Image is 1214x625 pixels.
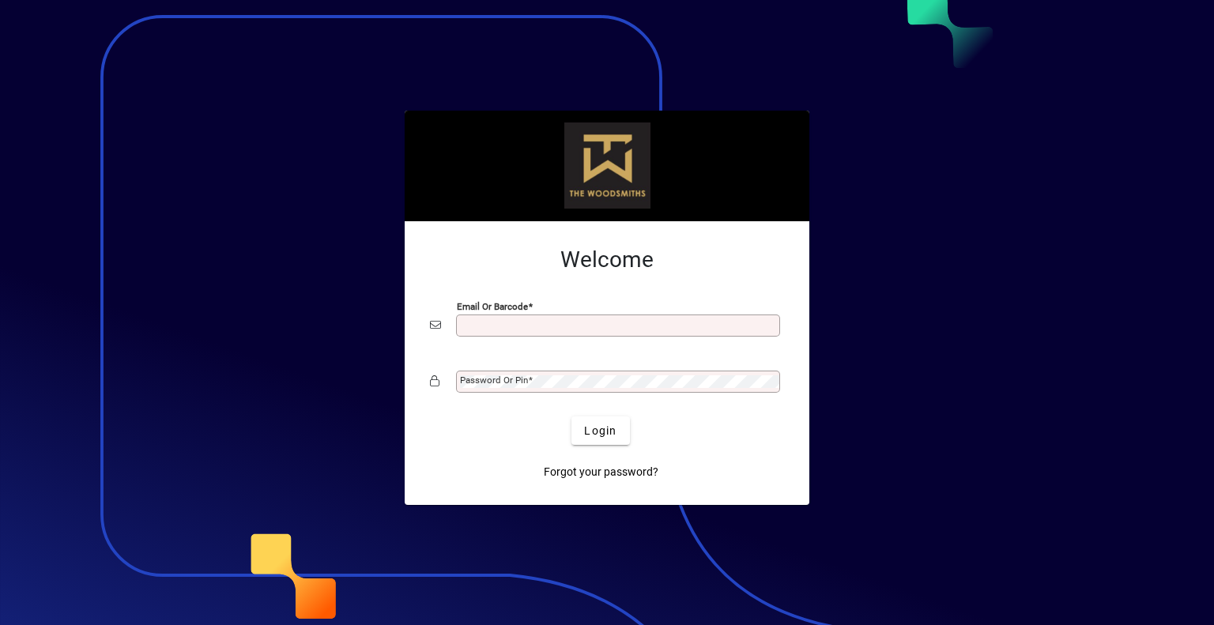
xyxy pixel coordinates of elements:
span: Login [584,423,616,439]
mat-label: Password or Pin [460,375,528,386]
span: Forgot your password? [544,464,658,480]
h2: Welcome [430,247,784,273]
button: Login [571,416,629,445]
mat-label: Email or Barcode [457,301,528,312]
a: Forgot your password? [537,457,665,486]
